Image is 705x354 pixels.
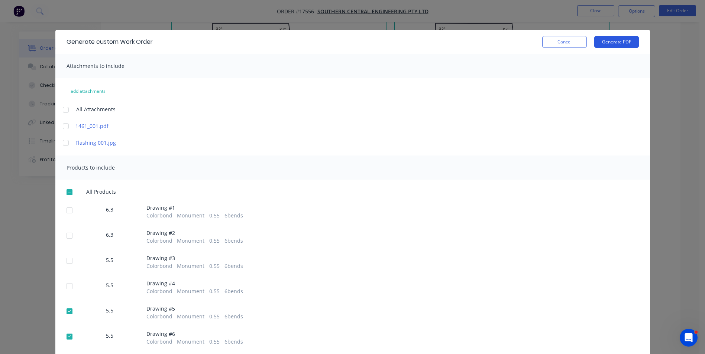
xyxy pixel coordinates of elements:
[594,36,639,48] button: Generate PDF
[146,287,172,295] span: Colorbond
[177,287,204,295] span: Monument
[209,287,220,295] span: 0.55
[63,85,113,97] button: add attachments
[177,338,204,345] span: Monument
[106,231,113,239] span: 6.3
[224,312,243,320] span: 6 bends
[224,287,243,295] span: 6 bends
[209,212,220,219] span: 0.55
[177,212,204,219] span: Monument
[177,312,204,320] span: Monument
[106,206,113,213] span: 6.3
[75,122,206,130] a: 1461_001.pdf
[224,237,243,245] span: 6 bends
[76,105,116,113] span: All Attachments
[67,37,153,46] div: Generate custom Work Order
[146,312,172,320] span: Colorbond
[177,237,204,245] span: Monument
[106,281,113,289] span: 5.5
[106,256,113,264] span: 5.5
[67,164,115,171] span: Products to include
[146,237,172,245] span: Colorbond
[177,262,204,270] span: Monument
[146,279,243,287] span: Drawing # 4
[146,254,243,262] span: Drawing # 3
[67,62,124,69] span: Attachments to include
[106,332,113,340] span: 5.5
[224,262,243,270] span: 6 bends
[146,212,172,219] span: Colorbond
[146,204,243,212] span: Drawing # 1
[680,329,698,347] iframe: Intercom live chat
[542,36,587,48] button: Cancel
[146,229,243,237] span: Drawing # 2
[209,312,220,320] span: 0.55
[209,262,220,270] span: 0.55
[209,237,220,245] span: 0.55
[146,262,172,270] span: Colorbond
[106,307,113,314] span: 5.5
[146,305,243,312] span: Drawing # 5
[209,338,220,345] span: 0.55
[146,330,243,338] span: Drawing # 6
[146,338,172,345] span: Colorbond
[75,139,206,147] a: Flashing 001.jpg
[86,188,121,196] span: All Products
[224,338,243,345] span: 6 bends
[224,212,243,219] span: 6 bends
